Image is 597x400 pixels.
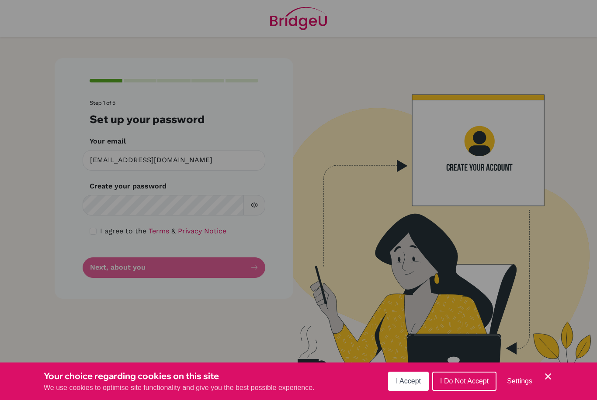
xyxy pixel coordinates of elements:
button: I Do Not Accept [432,372,496,391]
p: We use cookies to optimise site functionality and give you the best possible experience. [44,383,315,393]
span: I Do Not Accept [440,377,489,385]
span: I Accept [396,377,421,385]
h3: Your choice regarding cookies on this site [44,369,315,383]
span: Settings [507,377,532,385]
button: Settings [500,373,539,390]
button: I Accept [388,372,429,391]
button: Save and close [543,371,553,382]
